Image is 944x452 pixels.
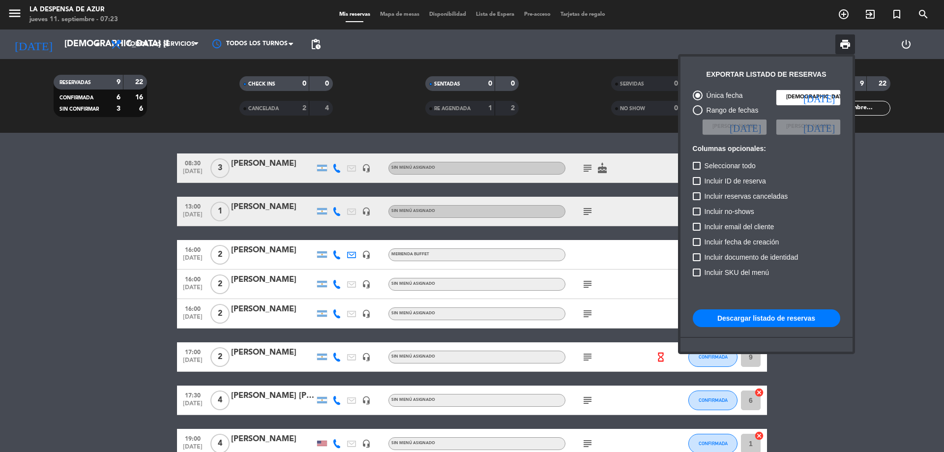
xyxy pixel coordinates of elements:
button: Descargar listado de reservas [693,309,840,327]
span: Incluir ID de reserva [705,175,766,187]
span: [PERSON_NAME] [712,122,757,131]
span: pending_actions [310,38,322,50]
span: Incluir reservas canceladas [705,190,788,202]
i: [DATE] [730,122,761,132]
span: [PERSON_NAME] [786,122,830,131]
span: Seleccionar todo [705,160,756,172]
div: Única fecha [703,90,743,101]
h6: Columnas opcionales: [693,145,840,153]
span: Incluir documento de identidad [705,251,798,263]
i: [DATE] [803,92,835,102]
span: print [839,38,851,50]
span: Incluir no-shows [705,206,754,217]
span: Incluir email del cliente [705,221,774,233]
span: Incluir SKU del menú [705,267,769,278]
div: Exportar listado de reservas [707,69,826,80]
i: [DATE] [803,122,835,132]
span: Incluir fecha de creación [705,236,779,248]
div: Rango de fechas [703,105,759,116]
